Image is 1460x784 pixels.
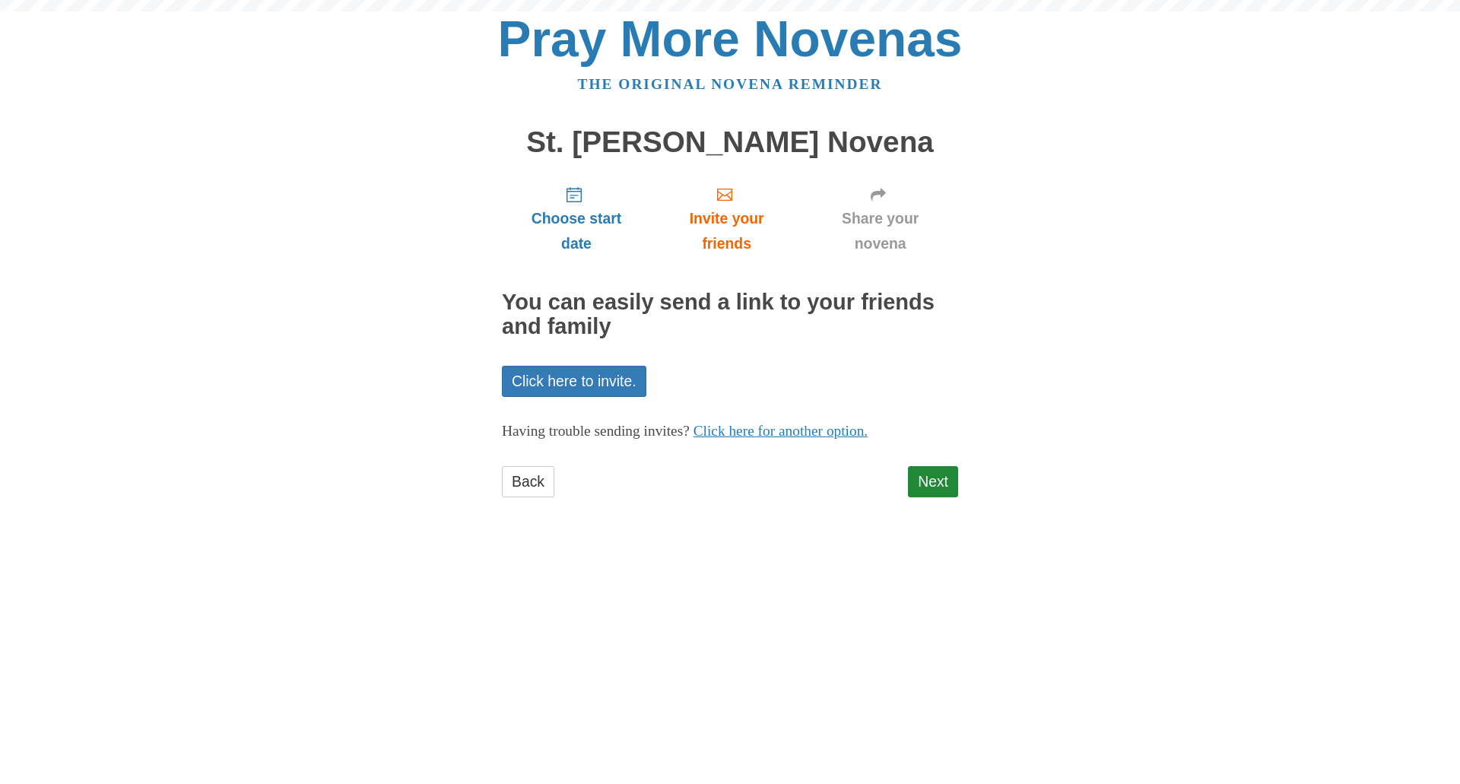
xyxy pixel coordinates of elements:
[498,11,963,67] a: Pray More Novenas
[502,466,554,497] a: Back
[502,173,651,264] a: Choose start date
[502,126,958,159] h1: St. [PERSON_NAME] Novena
[802,173,958,264] a: Share your novena
[578,76,883,92] a: The original novena reminder
[651,173,802,264] a: Invite your friends
[666,206,787,256] span: Invite your friends
[908,466,958,497] a: Next
[517,206,636,256] span: Choose start date
[502,366,646,397] a: Click here to invite.
[693,423,868,439] a: Click here for another option.
[817,206,943,256] span: Share your novena
[502,423,690,439] span: Having trouble sending invites?
[502,290,958,339] h2: You can easily send a link to your friends and family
